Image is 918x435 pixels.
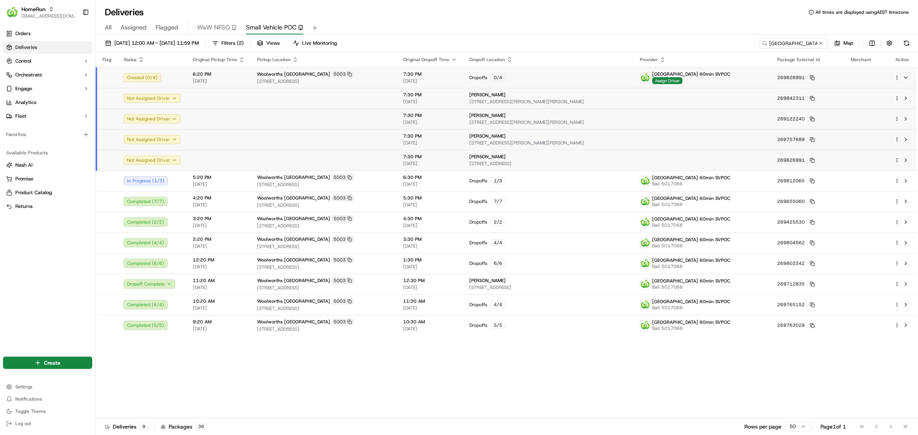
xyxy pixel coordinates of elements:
span: [DATE] [403,284,457,291]
img: ww.png [640,238,650,248]
span: Dropoffs [469,75,487,81]
div: 2 / 2 [490,219,506,226]
span: 269826991 [777,157,805,163]
span: [DATE] [193,326,245,332]
span: 7:30 PM [403,154,457,160]
span: 7:30 PM [403,112,457,118]
span: 269712835 [777,281,805,287]
span: Woolworths [GEOGRAPHIC_DATA] [257,236,330,242]
span: Engage [15,85,32,92]
span: Woolworths [GEOGRAPHIC_DATA] [257,278,330,284]
span: [STREET_ADDRESS] [257,78,391,84]
span: [GEOGRAPHIC_DATA] 60min SVPOC [652,237,730,243]
div: Packages [161,423,207,430]
span: [DATE] [403,243,457,249]
div: Available Products [3,147,92,159]
button: 269757689 [777,136,815,143]
span: All times are displayed using AEST timezone [815,9,909,15]
div: 5003 [332,277,354,284]
span: [GEOGRAPHIC_DATA] 60min SVPOC [652,71,730,77]
span: Orders [15,30,31,37]
span: Dropoffs [469,240,487,246]
img: HomeRun [6,6,18,18]
div: 5003 [332,256,354,263]
div: 5003 [332,174,354,181]
span: Returns [15,203,33,210]
div: 5003 [332,71,354,78]
button: Not Assigned Driver [124,156,181,165]
button: Orchestrate [3,69,92,81]
span: Analytics [15,99,36,106]
div: 4 / 4 [490,301,506,308]
span: ( 2 ) [237,40,244,47]
span: [STREET_ADDRESS] [469,284,627,291]
button: 269425530 [777,219,815,225]
button: 269804562 [777,240,815,246]
span: [GEOGRAPHIC_DATA] 60min SVPOC [652,299,730,305]
span: [DATE] [403,78,457,84]
button: Log out [3,418,92,429]
span: [DATE] [403,140,457,146]
div: 36 [195,423,207,430]
span: 269765152 [777,302,805,308]
span: [DATE] [403,264,457,270]
button: 269812065 [777,178,815,184]
span: Bali 5017066 [652,243,730,249]
span: [PERSON_NAME] [469,92,506,98]
a: Nash AI [6,162,89,169]
span: Toggle Theme [15,408,46,414]
button: Nash AI [3,159,92,171]
h1: Deliveries [105,6,144,18]
span: Bali 5017066 [652,201,730,208]
span: Provider [640,57,658,63]
span: 11:30 AM [403,298,457,304]
button: 269842311 [777,95,815,101]
span: 4:30 PM [403,216,457,222]
button: 269763028 [777,322,815,328]
span: Fleet [15,113,26,120]
button: 269803342 [777,260,815,266]
button: Filters(2) [209,38,247,49]
span: 10:20 AM [193,298,245,304]
span: [DATE] [193,305,245,311]
span: [DATE] [403,119,457,125]
span: [STREET_ADDRESS] [257,264,391,270]
img: ww.png [640,279,650,289]
span: Dropoffs [469,198,487,205]
span: [STREET_ADDRESS][PERSON_NAME][PERSON_NAME] [469,119,627,125]
span: [PERSON_NAME] [469,278,506,284]
img: ww.png [640,73,650,83]
span: Log out [15,420,31,427]
span: Bali 5017066 [652,263,730,269]
span: Deliveries [15,44,37,51]
span: HomeRun [21,5,46,13]
span: Original Dropoff Time [403,57,449,63]
span: [STREET_ADDRESS] [257,243,391,250]
span: Bali 5017066 [652,325,730,331]
span: [STREET_ADDRESS][PERSON_NAME][PERSON_NAME] [469,99,627,105]
span: [DATE] [193,284,245,291]
span: 7:30 PM [403,133,457,139]
span: [STREET_ADDRESS] [469,161,627,167]
span: Views [266,40,280,47]
button: Notifications [3,394,92,404]
button: Control [3,55,92,67]
span: Assign Driver [652,77,682,84]
button: Create [3,357,92,369]
span: Woolworths [GEOGRAPHIC_DATA] [257,216,330,222]
button: Fleet [3,110,92,122]
span: Dropoffs [469,219,487,225]
span: [EMAIL_ADDRESS][DOMAIN_NAME] [21,13,76,19]
span: 269122240 [777,116,805,122]
span: Woolworths [GEOGRAPHIC_DATA] [257,174,330,180]
button: 269655060 [777,198,815,205]
div: Favorites [3,128,92,141]
span: Settings [15,384,33,390]
p: Rows per page [744,423,781,430]
div: 5 / 5 [490,322,506,329]
span: Dropoffs [469,302,487,308]
span: [DATE] [403,161,457,167]
span: Bali 5017066 [652,181,730,187]
a: Deliveries [3,41,92,54]
a: Returns [6,203,89,210]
